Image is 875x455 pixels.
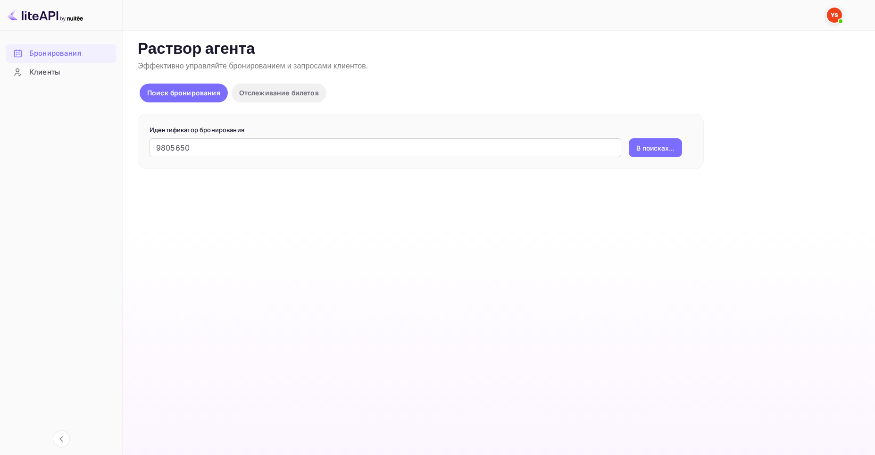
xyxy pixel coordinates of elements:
ya-tr-span: Идентификатор бронирования [150,126,244,134]
button: В поисках... [629,138,682,157]
input: Введите идентификатор бронирования (например, 63782194) [150,138,621,157]
ya-tr-span: Раствор агента [138,39,255,59]
ya-tr-span: В поисках... [636,143,675,153]
a: Клиенты [6,63,117,81]
ya-tr-span: Бронирования [29,48,81,59]
button: Свернуть навигацию [53,430,70,447]
ya-tr-span: Поиск бронирования [147,89,220,97]
ya-tr-span: Эффективно управляйте бронированием и запросами клиентов. [138,61,368,71]
div: Клиенты [6,63,117,82]
img: Служба Поддержки Яндекса [827,8,842,23]
ya-tr-span: Отслеживание билетов [239,89,319,97]
div: Бронирования [6,44,117,63]
img: Логотип LiteAPI [8,8,83,23]
ya-tr-span: Клиенты [29,67,60,78]
a: Бронирования [6,44,117,62]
